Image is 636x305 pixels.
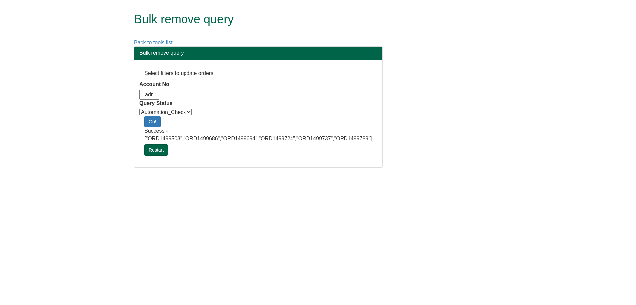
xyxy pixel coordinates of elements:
h3: Bulk remove query [139,50,377,56]
p: Select filters to update orders. [144,70,372,77]
span: Success - ["ORD1499503","ORD1499686","ORD1499694","ORD1499724","ORD1499737","ORD1499789"] [144,128,372,141]
a: Back to tools list [134,40,173,45]
label: Query Status [139,100,173,107]
a: Go! [144,116,161,127]
a: Restart [144,144,168,156]
h1: Bulk remove query [134,13,487,26]
label: Account No [139,81,169,88]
